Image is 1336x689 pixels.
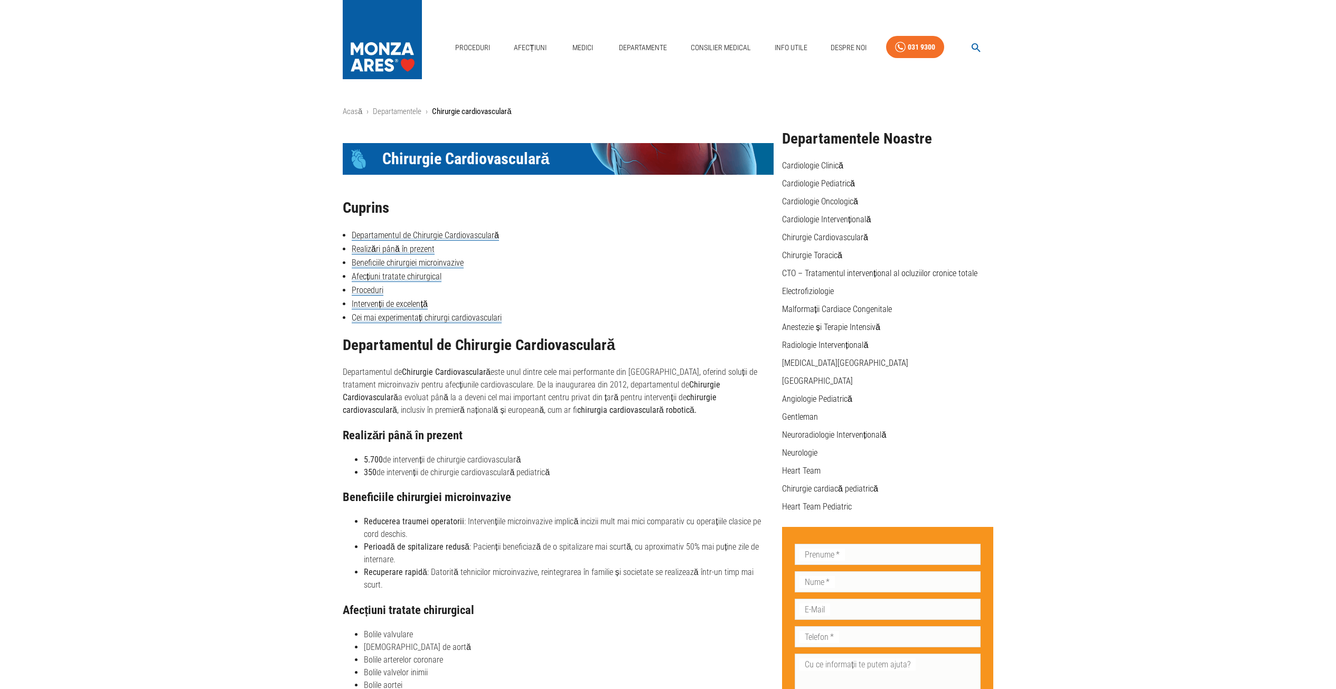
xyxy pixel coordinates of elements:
a: Anestezie și Terapie Intensivă [782,322,880,332]
li: [DEMOGRAPHIC_DATA] de aortă​ [364,641,774,654]
div: Icon [343,143,374,175]
h3: Beneficiile chirurgiei microinvazive [343,490,774,504]
li: › [366,106,369,118]
a: Radiologie Intervențională [782,340,868,350]
strong: 350 [364,467,377,477]
a: 031 9300 [886,36,944,59]
strong: Chirurgie Cardiovasculară [402,367,491,377]
a: Proceduri [352,285,383,296]
a: Malformații Cardiace Congenitale [782,304,892,314]
a: Despre Noi [826,37,871,59]
a: Angiologie Pediatrică [782,394,852,404]
a: Chirurgie cardiacă pediatrică [782,484,878,494]
a: Intervenții de excelență [352,299,428,309]
strong: Recuperare rapidă [364,567,427,577]
li: de intervenții de chirurgie cardiovasculară​ [364,454,774,466]
h2: Cuprins [343,200,774,216]
p: Departamentul de este unul dintre cele mai performante din [GEOGRAPHIC_DATA], oferind soluții de ... [343,366,774,417]
a: Consilier Medical [686,37,755,59]
a: Afecțiuni [510,37,551,59]
li: › [426,106,428,118]
a: Neuroradiologie Intervențională [782,430,886,440]
li: : Datorită tehnicilor microinvazive, reintegrarea în familie și societate se realizează într-un t... [364,566,774,591]
a: Heart Team Pediatric [782,502,852,512]
a: Cardiologie Oncologică [782,196,858,206]
a: Chirurgie Cardiovasculară [782,232,868,242]
a: Cei mai experimentați chirurgi cardiovasculari [352,313,502,323]
a: Electrofiziologie [782,286,834,296]
a: [GEOGRAPHIC_DATA] [782,376,853,386]
span: Chirurgie Cardiovasculară [382,149,550,169]
h2: Departamentul de Chirurgie Cardiovasculară [343,337,774,354]
li: Bolile valvulare​ [364,628,774,641]
h3: Realizări până în prezent [343,429,774,442]
a: Beneficiile chirurgiei microinvazive [352,258,464,268]
a: Acasă [343,107,362,116]
a: Heart Team [782,466,821,476]
a: Afecțiuni tratate chirurgical [352,271,441,282]
strong: Reducerea traumei operatorii [364,516,464,526]
a: Medici [566,37,599,59]
nav: breadcrumb [343,106,993,118]
li: : Pacienții beneficiază de o spitalizare mai scurtă, cu aproximativ 50% mai puține zile de intern... [364,541,774,566]
a: Cardiologie Intervențională [782,214,871,224]
a: [MEDICAL_DATA][GEOGRAPHIC_DATA] [782,358,908,368]
a: Chirurgie Toracică [782,250,842,260]
li: Bolile valvelor inimii​ [364,666,774,679]
a: Realizări până în prezent [352,244,435,254]
a: Info Utile [770,37,812,59]
li: : Intervențiile microinvazive implică incizii mult mai mici comparativ cu operațiile clasice pe c... [364,515,774,541]
p: Chirurgie cardiovasculară [432,106,511,118]
strong: 5.700 [364,455,383,465]
a: Departamentele [373,107,421,116]
li: Bolile arterelor coronare​ [364,654,774,666]
a: Proceduri [451,37,494,59]
div: 031 9300 [908,41,935,54]
h2: Departamentele Noastre [782,130,993,147]
a: CTO – Tratamentul intervențional al ocluziilor cronice totale [782,268,977,278]
a: Cardiologie Clinică [782,161,843,171]
a: Departamentul de Chirurgie Cardiovasculară [352,230,499,241]
a: Departamente [615,37,671,59]
li: de intervenții de chirurgie cardiovasculară pediatrică​ [364,466,774,479]
strong: Perioadă de spitalizare redusă [364,542,469,552]
strong: chirurgia cardiovasculară robotică. [577,405,697,415]
a: Gentleman [782,412,818,422]
a: Cardiologie Pediatrică [782,178,855,188]
h3: Afecțiuni tratate chirurgical [343,603,774,617]
a: Neurologie [782,448,817,458]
